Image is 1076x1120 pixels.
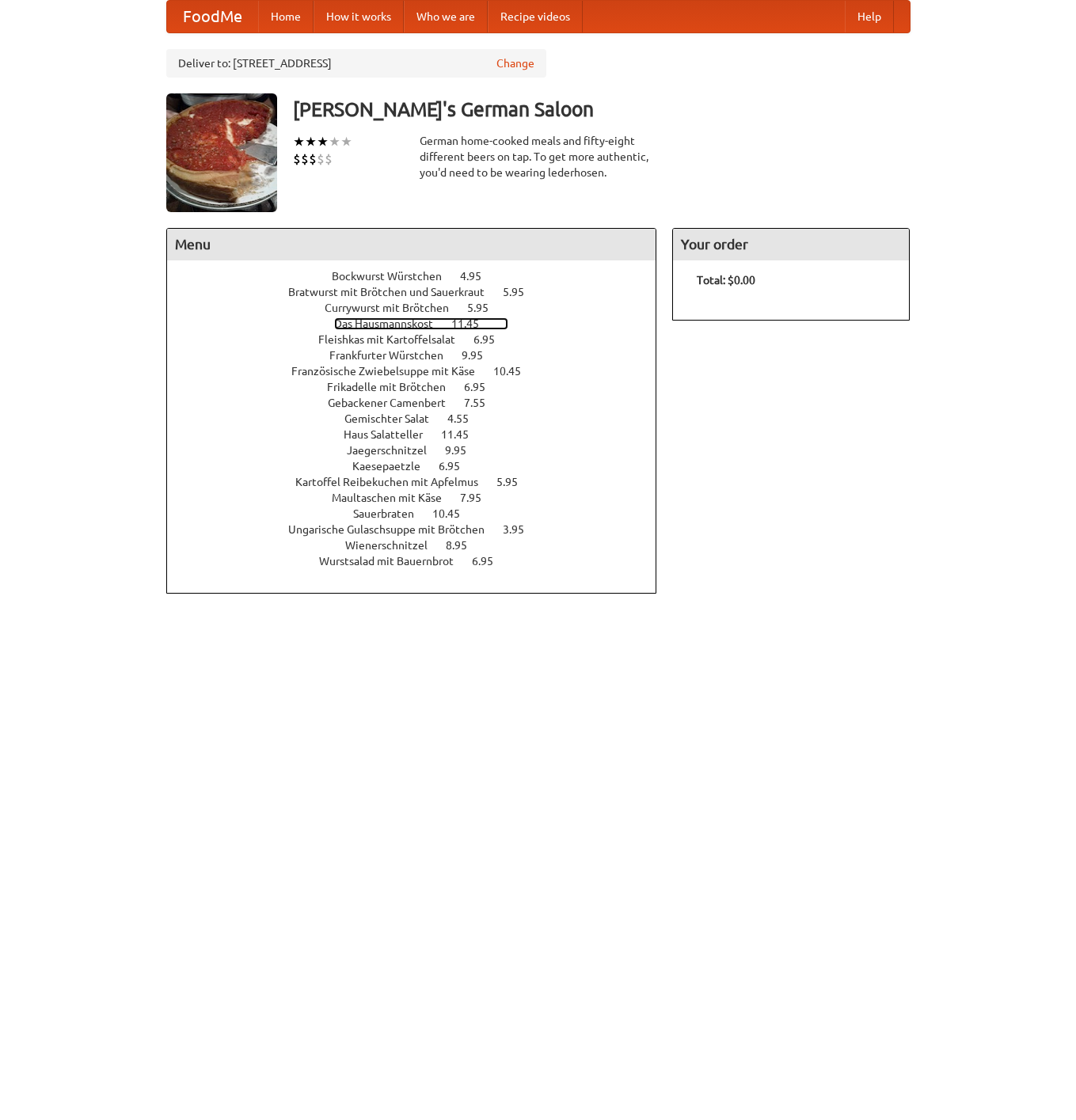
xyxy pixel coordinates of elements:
li: $ [309,150,317,168]
a: Frankfurter Würstchen 9.95 [329,349,512,362]
span: 7.55 [464,397,501,409]
span: 11.45 [451,317,495,330]
li: ★ [293,133,305,150]
li: ★ [317,133,329,150]
span: Wienerschnitzel [345,539,443,552]
img: angular.jpg [166,93,277,212]
a: Ungarische Gulaschsuppe mit Brötchen 3.95 [288,523,553,536]
b: Total: $0.00 [697,274,755,287]
span: Gebackener Camenbert [328,397,462,409]
span: Das Hausmannskost [334,317,449,330]
span: Frankfurter Würstchen [329,349,459,362]
a: Recipe videos [488,1,583,32]
span: Currywurst mit Brötchen [325,302,465,314]
span: Bockwurst Würstchen [332,270,458,283]
a: Gemischter Salat 4.55 [344,412,498,425]
span: Ungarische Gulaschsuppe mit Brötchen [288,523,500,536]
li: ★ [340,133,352,150]
span: 5.95 [503,286,540,298]
li: $ [301,150,309,168]
a: Bockwurst Würstchen 4.95 [332,270,511,283]
span: Kaesepaetzle [352,460,436,473]
span: Gemischter Salat [344,412,445,425]
span: Sauerbraten [353,507,430,520]
a: Sauerbraten 10.45 [353,507,489,520]
div: German home-cooked meals and fifty-eight different beers on tap. To get more authentic, you'd nee... [420,133,657,180]
span: 5.95 [467,302,504,314]
span: 5.95 [496,476,534,488]
span: 10.45 [432,507,476,520]
li: $ [293,150,301,168]
span: 10.45 [493,365,537,378]
a: Help [845,1,894,32]
a: Frikadelle mit Brötchen 6.95 [327,381,515,393]
span: 3.95 [503,523,540,536]
a: Wurstsalad mit Bauernbrot 6.95 [319,555,523,568]
span: 11.45 [441,428,485,441]
span: Bratwurst mit Brötchen und Sauerkraut [288,286,500,298]
span: 9.95 [445,444,482,457]
span: Frikadelle mit Brötchen [327,381,462,393]
span: 4.55 [447,412,485,425]
h3: [PERSON_NAME]'s German Saloon [293,93,911,125]
a: Kartoffel Reibekuchen mit Apfelmus 5.95 [295,476,547,488]
span: 8.95 [446,539,483,552]
li: ★ [305,133,317,150]
a: Das Hausmannskost 11.45 [334,317,508,330]
a: How it works [314,1,404,32]
a: Jaegerschnitzel 9.95 [347,444,496,457]
a: Wienerschnitzel 8.95 [345,539,496,552]
span: 9.95 [462,349,499,362]
span: Wurstsalad mit Bauernbrot [319,555,470,568]
a: Kaesepaetzle 6.95 [352,460,489,473]
a: Maultaschen mit Käse 7.95 [332,492,511,504]
span: 7.95 [460,492,497,504]
a: Currywurst mit Brötchen 5.95 [325,302,518,314]
span: 6.95 [472,555,509,568]
li: $ [325,150,333,168]
span: 4.95 [460,270,497,283]
span: Kartoffel Reibekuchen mit Apfelmus [295,476,494,488]
a: Home [258,1,314,32]
span: 6.95 [464,381,501,393]
a: Who we are [404,1,488,32]
a: Change [496,55,534,71]
div: Deliver to: [STREET_ADDRESS] [166,49,546,78]
a: Bratwurst mit Brötchen und Sauerkraut 5.95 [288,286,553,298]
h4: Menu [167,229,656,260]
h4: Your order [673,229,909,260]
span: Jaegerschnitzel [347,444,443,457]
a: Haus Salatteller 11.45 [344,428,498,441]
a: Fleishkas mit Kartoffelsalat 6.95 [318,333,524,346]
span: Maultaschen mit Käse [332,492,458,504]
span: Französische Zwiebelsuppe mit Käse [291,365,491,378]
span: Fleishkas mit Kartoffelsalat [318,333,471,346]
span: 6.95 [439,460,476,473]
a: Französische Zwiebelsuppe mit Käse 10.45 [291,365,550,378]
a: FoodMe [167,1,258,32]
a: Gebackener Camenbert 7.55 [328,397,515,409]
span: 6.95 [473,333,511,346]
li: ★ [329,133,340,150]
span: Haus Salatteller [344,428,439,441]
li: $ [317,150,325,168]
